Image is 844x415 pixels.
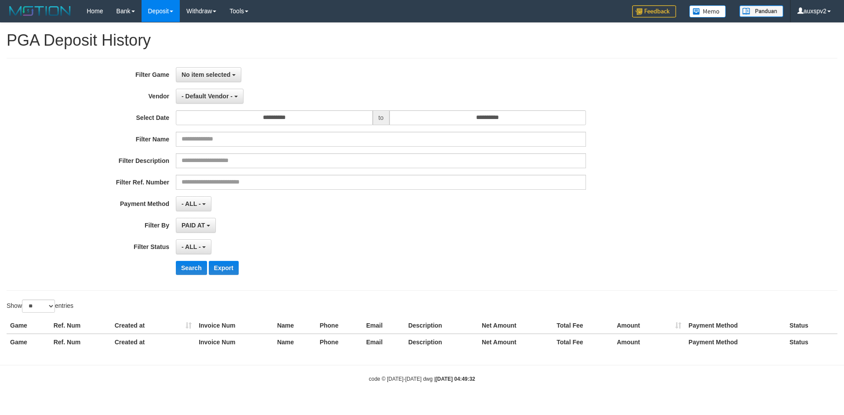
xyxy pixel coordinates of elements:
[273,334,316,350] th: Name
[7,334,50,350] th: Game
[176,67,241,82] button: No item selected
[373,110,389,125] span: to
[50,318,111,334] th: Ref. Num
[111,334,195,350] th: Created at
[613,318,685,334] th: Amount
[176,89,244,104] button: - Default Vendor -
[786,334,837,350] th: Status
[553,318,613,334] th: Total Fee
[182,200,201,207] span: - ALL -
[182,93,233,100] span: - Default Vendor -
[209,261,239,275] button: Export
[363,318,405,334] th: Email
[739,5,783,17] img: panduan.png
[111,318,195,334] th: Created at
[195,318,273,334] th: Invoice Num
[632,5,676,18] img: Feedback.jpg
[7,300,73,313] label: Show entries
[176,261,207,275] button: Search
[405,334,478,350] th: Description
[7,32,837,49] h1: PGA Deposit History
[176,239,211,254] button: - ALL -
[182,71,230,78] span: No item selected
[182,222,205,229] span: PAID AT
[7,318,50,334] th: Game
[436,376,475,382] strong: [DATE] 04:49:32
[685,318,786,334] th: Payment Method
[273,318,316,334] th: Name
[786,318,837,334] th: Status
[316,334,363,350] th: Phone
[182,243,201,250] span: - ALL -
[176,218,216,233] button: PAID AT
[22,300,55,313] select: Showentries
[478,334,553,350] th: Net Amount
[405,318,478,334] th: Description
[369,376,475,382] small: code © [DATE]-[DATE] dwg |
[316,318,363,334] th: Phone
[195,334,273,350] th: Invoice Num
[50,334,111,350] th: Ref. Num
[176,196,211,211] button: - ALL -
[685,334,786,350] th: Payment Method
[478,318,553,334] th: Net Amount
[613,334,685,350] th: Amount
[7,4,73,18] img: MOTION_logo.png
[689,5,726,18] img: Button%20Memo.svg
[363,334,405,350] th: Email
[553,334,613,350] th: Total Fee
